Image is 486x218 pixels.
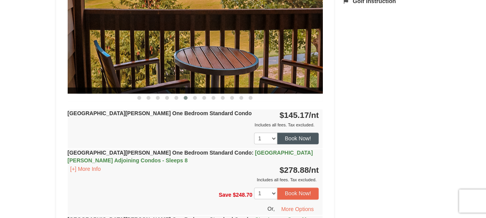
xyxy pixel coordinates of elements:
[309,165,319,174] span: /nt
[280,111,319,119] strong: $145.17
[277,187,319,199] button: Book Now!
[268,205,275,211] span: Or,
[277,133,319,144] button: Book Now!
[68,110,252,116] strong: [GEOGRAPHIC_DATA][PERSON_NAME] One Bedroom Standard Condo
[68,150,313,163] strong: [GEOGRAPHIC_DATA][PERSON_NAME] One Bedroom Standard Condo
[280,165,309,174] span: $278.88
[233,192,252,198] span: $248.70
[68,176,319,184] div: Includes all fees. Tax excluded.
[68,121,319,129] div: Includes all fees. Tax excluded.
[276,203,319,215] button: More Options
[309,111,319,119] span: /nt
[218,192,231,198] span: Save
[68,165,104,173] button: [+] More Info
[252,150,254,156] span: :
